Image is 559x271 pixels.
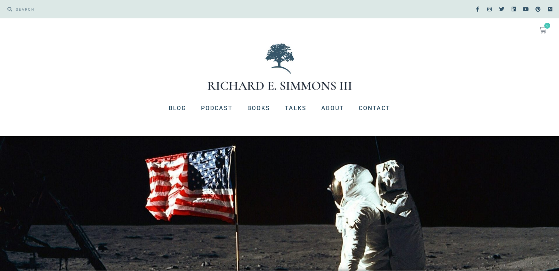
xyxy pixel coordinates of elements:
[12,4,276,15] input: SEARCH
[277,99,314,118] a: Talks
[530,22,555,38] a: 0
[351,99,398,118] a: Contact
[314,99,351,118] a: About
[544,23,550,29] span: 0
[161,99,194,118] a: Blog
[240,99,277,118] a: Books
[194,99,240,118] a: Podcast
